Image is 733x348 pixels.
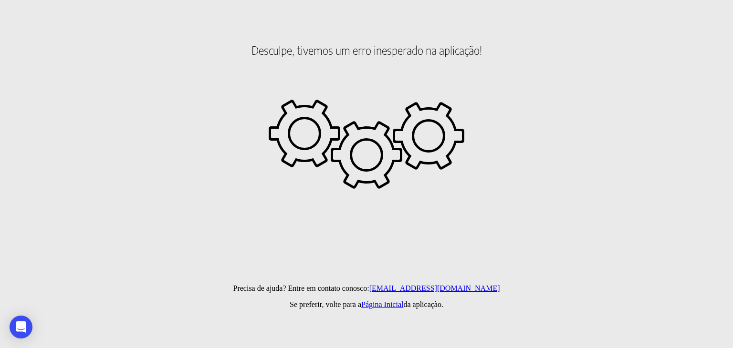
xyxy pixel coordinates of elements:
[369,284,500,292] a: [EMAIL_ADDRESS][DOMAIN_NAME]
[361,300,403,308] a: Página Inicial
[4,300,729,309] p: Se preferir, volte para a da aplicação.
[10,316,32,338] div: Open Intercom Messenger
[4,284,729,293] p: Precisa de ajuda? Entre em contato conosco:
[4,10,729,91] h2: Desculpe, tivemos um erro inesperado na aplicação!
